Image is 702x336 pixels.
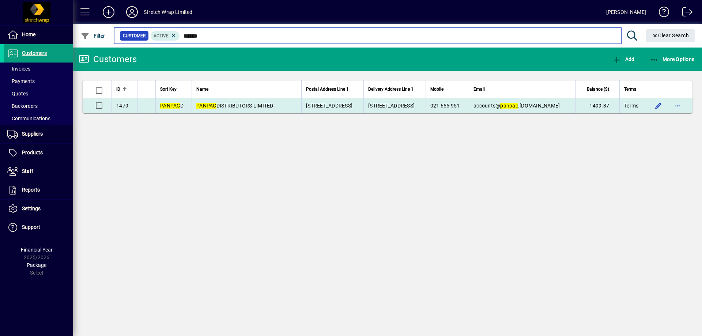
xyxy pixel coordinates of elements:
div: Customers [79,53,137,65]
span: Active [154,33,169,38]
span: Sort Key [160,85,177,93]
a: Backorders [4,100,73,112]
div: [PERSON_NAME] [606,6,646,18]
a: Logout [677,1,693,25]
button: Clear [646,29,695,42]
span: Mobile [430,85,444,93]
button: Add [611,53,636,66]
a: Quotes [4,87,73,100]
span: Customer [123,32,146,39]
span: DISTRIBUTORS LIMITED [196,103,273,109]
div: Stretch Wrap Limited [144,6,193,18]
a: Settings [4,200,73,218]
a: Communications [4,112,73,125]
td: 1499.37 [575,98,619,113]
a: Reports [4,181,73,199]
span: Quotes [7,91,28,97]
div: ID [116,85,133,93]
span: Postal Address Line 1 [306,85,349,93]
span: [STREET_ADDRESS] [368,103,415,109]
span: D [160,103,184,109]
span: Payments [7,78,35,84]
span: Financial Year [21,247,53,253]
span: Delivery Address Line 1 [368,85,414,93]
button: More options [672,100,683,112]
a: Products [4,144,73,162]
span: 1479 [116,103,128,109]
span: Clear Search [652,33,689,38]
a: Suppliers [4,125,73,143]
button: More Options [648,53,697,66]
button: Profile [120,5,144,19]
span: Filter [81,33,105,39]
button: Add [97,5,120,19]
div: Mobile [430,85,464,93]
span: Products [22,150,43,155]
span: Settings [22,205,41,211]
button: Filter [79,29,107,42]
button: Edit [653,100,664,112]
a: Payments [4,75,73,87]
span: Suppliers [22,131,43,137]
span: More Options [650,56,695,62]
span: Staff [22,168,33,174]
div: Name [196,85,297,93]
span: accounts@ .[DOMAIN_NAME] [473,103,560,109]
span: Name [196,85,208,93]
mat-chip: Activation Status: Active [151,31,180,41]
span: Add [612,56,634,62]
span: Support [22,224,40,230]
div: Email [473,85,571,93]
span: Balance ($) [587,85,609,93]
a: Staff [4,162,73,181]
span: Customers [22,50,47,56]
em: PANPAC [160,103,180,109]
a: Invoices [4,63,73,75]
span: Terms [624,102,638,109]
span: Reports [22,187,40,193]
span: [STREET_ADDRESS] [306,103,352,109]
em: panpac [500,103,518,109]
span: Home [22,31,35,37]
span: ID [116,85,120,93]
div: Balance ($) [580,85,616,93]
a: Support [4,218,73,237]
span: Terms [624,85,636,93]
span: Package [27,262,46,268]
em: PANPAC [196,103,216,109]
span: Communications [7,116,50,121]
a: Home [4,26,73,44]
span: Email [473,85,485,93]
span: 021 655 951 [430,103,460,109]
span: Invoices [7,66,30,72]
a: Knowledge Base [653,1,669,25]
span: Backorders [7,103,38,109]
